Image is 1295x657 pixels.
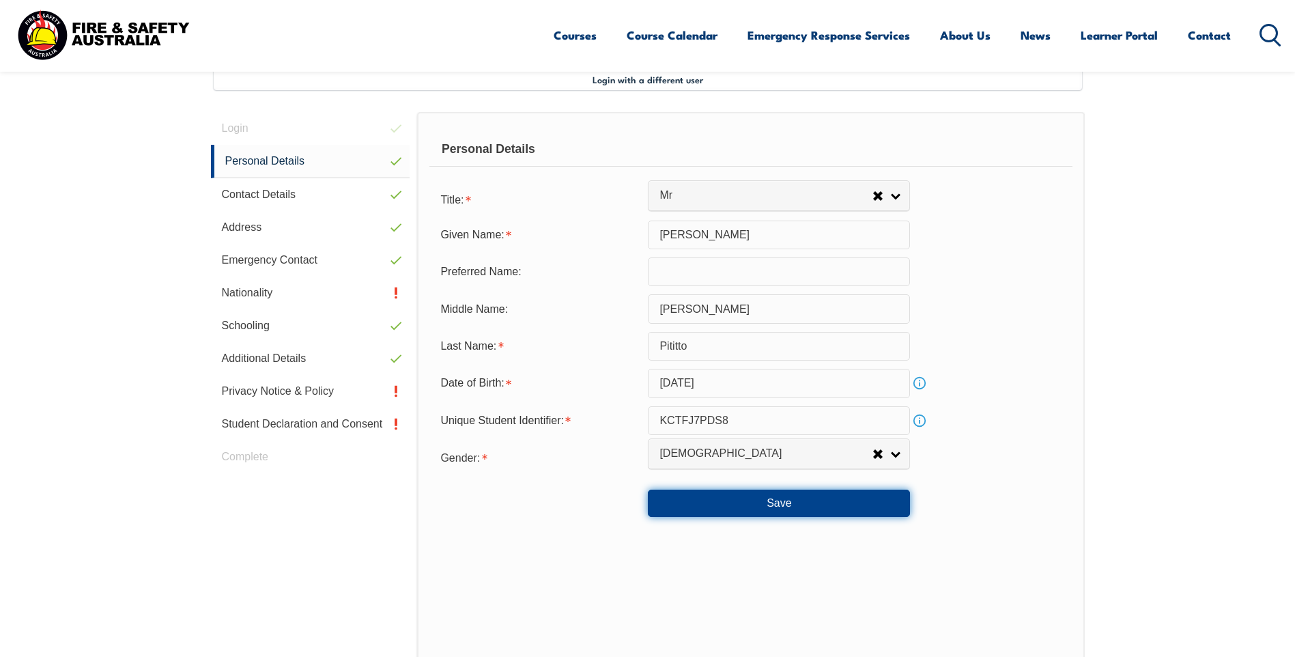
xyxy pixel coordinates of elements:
div: Preferred Name: [429,259,648,285]
span: Gender: [440,452,480,464]
a: Additional Details [211,342,410,375]
div: Middle Name: [429,296,648,322]
a: Personal Details [211,145,410,178]
span: Title: [440,194,464,206]
div: Gender is required. [429,443,648,471]
input: 10 Characters no 1, 0, O or I [648,406,910,435]
div: Personal Details [429,132,1072,167]
span: [DEMOGRAPHIC_DATA] [659,447,872,461]
a: Nationality [211,277,410,309]
a: Emergency Contact [211,244,410,277]
a: Contact [1188,17,1231,53]
a: Info [910,411,929,430]
a: Address [211,211,410,244]
a: Emergency Response Services [748,17,910,53]
div: Last Name is required. [429,333,648,359]
a: Courses [554,17,597,53]
span: Mr [659,188,872,203]
a: Course Calendar [627,17,717,53]
a: Info [910,374,929,393]
a: About Us [940,17,991,53]
div: Unique Student Identifier is required. [429,408,648,434]
a: News [1021,17,1051,53]
a: Privacy Notice & Policy [211,375,410,408]
div: Given Name is required. [429,222,648,248]
button: Save [648,490,910,517]
a: Learner Portal [1081,17,1158,53]
div: Title is required. [429,185,648,212]
span: Login with a different user [593,74,703,85]
a: Student Declaration and Consent [211,408,410,441]
a: Contact Details [211,178,410,211]
div: Date of Birth is required. [429,370,648,396]
a: Schooling [211,309,410,342]
input: Select Date... [648,369,910,397]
